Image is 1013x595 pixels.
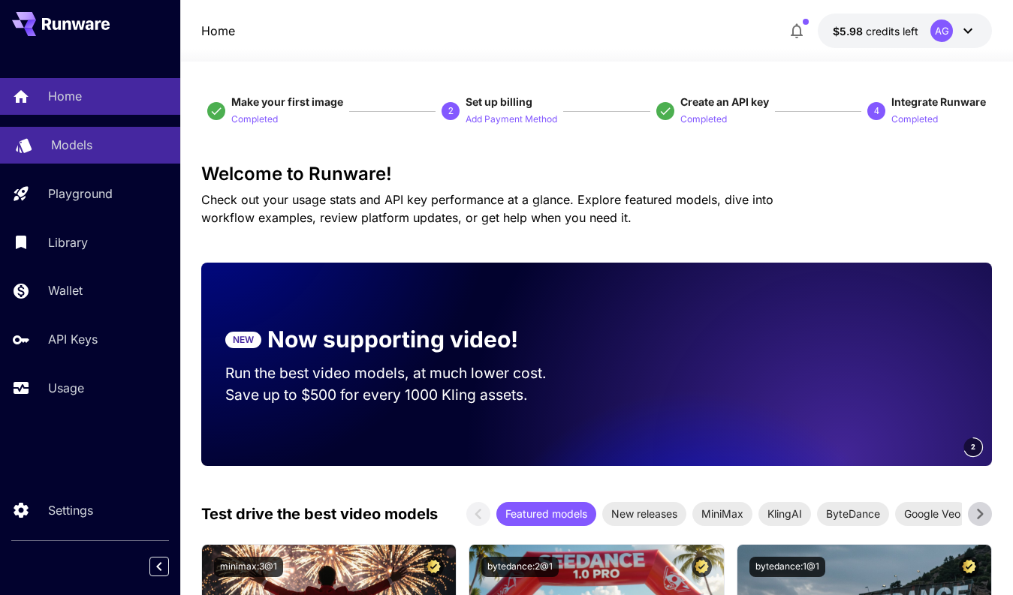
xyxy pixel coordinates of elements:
[602,506,686,521] span: New releases
[201,192,773,225] span: Check out your usage stats and API key performance at a glance. Explore featured models, dive int...
[201,164,993,185] h3: Welcome to Runware!
[161,553,180,580] div: Collapse sidebar
[891,113,938,127] p: Completed
[48,281,83,299] p: Wallet
[48,185,113,203] p: Playground
[48,330,98,348] p: API Keys
[680,113,727,127] p: Completed
[231,113,278,127] p: Completed
[833,25,866,38] span: $5.98
[424,557,444,577] button: Certified Model – Vetted for best performance and includes a commercial license.
[895,502,969,526] div: Google Veo
[692,502,752,526] div: MiniMax
[692,506,752,521] span: MiniMax
[817,506,889,521] span: ByteDance
[48,233,88,251] p: Library
[267,323,518,356] p: Now supporting video!
[680,95,769,108] span: Create an API key
[201,503,438,525] p: Test drive the best video models
[466,95,532,108] span: Set up billing
[201,22,235,40] a: Home
[758,502,811,526] div: KlingAI
[959,557,979,577] button: Certified Model – Vetted for best performance and includes a commercial license.
[225,384,573,406] p: Save up to $500 for every 1000 Kling assets.
[214,557,283,577] button: minimax:3@1
[48,501,93,519] p: Settings
[891,95,986,108] span: Integrate Runware
[231,110,278,128] button: Completed
[51,136,92,154] p: Models
[749,557,825,577] button: bytedance:1@1
[231,95,343,108] span: Make your first image
[866,25,918,38] span: credits left
[818,14,992,48] button: $5.98069AG
[466,113,557,127] p: Add Payment Method
[891,110,938,128] button: Completed
[201,22,235,40] nav: breadcrumb
[448,104,454,118] p: 2
[817,502,889,526] div: ByteDance
[692,557,712,577] button: Certified Model – Vetted for best performance and includes a commercial license.
[758,506,811,521] span: KlingAI
[874,104,879,118] p: 4
[680,110,727,128] button: Completed
[466,110,557,128] button: Add Payment Method
[225,362,573,384] p: Run the best video models, at much lower cost.
[971,441,975,452] span: 2
[48,379,84,397] p: Usage
[602,502,686,526] div: New releases
[895,506,969,521] span: Google Veo
[833,23,918,39] div: $5.98069
[149,557,169,576] button: Collapse sidebar
[481,557,559,577] button: bytedance:2@1
[48,87,82,105] p: Home
[496,502,596,526] div: Featured models
[930,20,953,42] div: AG
[496,506,596,521] span: Featured models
